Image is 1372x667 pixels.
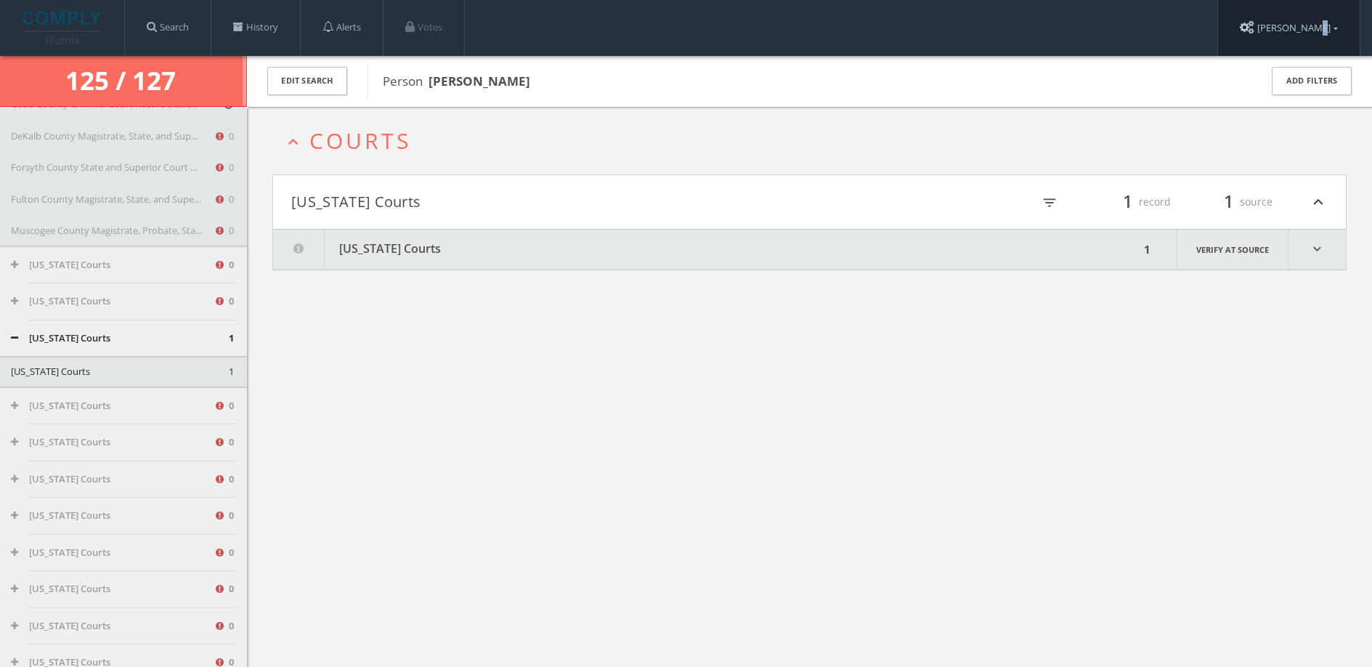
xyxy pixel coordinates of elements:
[11,331,229,346] button: [US_STATE] Courts
[229,435,234,450] span: 0
[11,193,214,207] button: Fulton County Magistrate, State, and Superior Court Record Search
[229,258,234,272] span: 0
[229,129,234,144] span: 0
[229,365,234,379] span: 1
[229,582,234,597] span: 0
[11,399,214,413] button: [US_STATE] Courts
[11,619,214,634] button: [US_STATE] Courts
[267,67,347,95] button: Edit Search
[229,546,234,560] span: 0
[429,73,530,89] b: [PERSON_NAME]
[1288,230,1346,270] i: expand_more
[1140,230,1155,270] div: 1
[11,435,214,450] button: [US_STATE] Courts
[11,294,214,309] button: [US_STATE] Courts
[229,619,234,634] span: 0
[273,230,1140,270] button: [US_STATE] Courts
[229,331,234,346] span: 1
[11,472,214,487] button: [US_STATE] Courts
[383,73,530,89] span: Person
[229,509,234,523] span: 0
[1042,195,1058,211] i: filter_list
[309,126,411,155] span: Courts
[229,399,234,413] span: 0
[1309,190,1328,214] i: expand_less
[283,132,303,152] i: expand_less
[1272,67,1352,95] button: Add Filters
[11,258,214,272] button: [US_STATE] Courts
[11,582,214,597] button: [US_STATE] Courts
[1177,230,1288,270] a: Verify at source
[283,129,1347,153] button: expand_lessCourts
[23,11,104,44] img: illumis
[1185,190,1272,214] div: source
[229,224,234,238] span: 0
[229,161,234,175] span: 0
[11,365,229,379] button: [US_STATE] Courts
[11,224,214,238] button: Muscogee County Magistrate, Probate, State, and Superior Court Record Search
[229,472,234,487] span: 0
[11,129,214,144] button: DeKalb County Magistrate, State, and Superior Court Record Search
[11,161,214,175] button: Forsyth County State and Superior Court Record Search
[1084,190,1171,214] div: record
[65,63,182,97] span: 125 / 127
[1217,189,1240,214] span: 1
[11,546,214,560] button: [US_STATE] Courts
[291,190,810,214] button: [US_STATE] Courts
[1116,189,1139,214] span: 1
[229,294,234,309] span: 0
[229,193,234,207] span: 0
[11,509,214,523] button: [US_STATE] Courts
